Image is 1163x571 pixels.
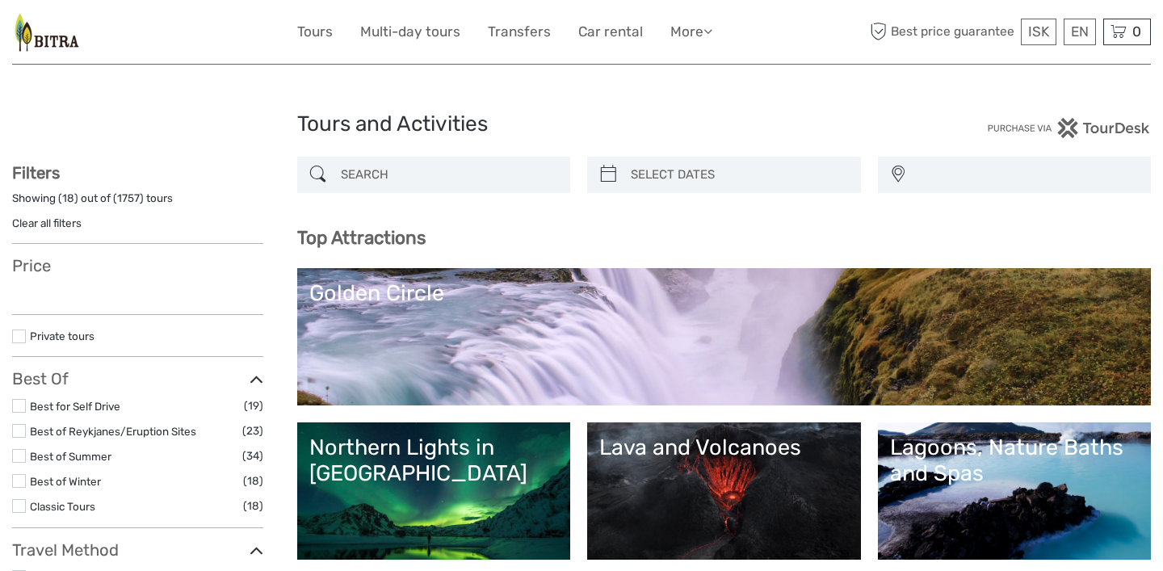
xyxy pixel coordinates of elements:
input: SELECT DATES [624,161,853,189]
div: Golden Circle [309,280,1140,306]
a: Clear all filters [12,216,82,229]
h3: Price [12,256,263,275]
a: Tours [297,20,333,44]
img: PurchaseViaTourDesk.png [987,118,1151,138]
label: 18 [62,191,74,206]
h3: Travel Method [12,540,263,560]
div: Lagoons, Nature Baths and Spas [890,435,1140,487]
a: Multi-day tours [360,20,460,44]
span: (34) [242,447,263,465]
a: Best for Self Drive [30,400,120,413]
div: Showing ( ) out of ( ) tours [12,191,263,216]
a: Transfers [488,20,551,44]
a: Lava and Volcanoes [599,435,849,548]
span: 0 [1130,23,1144,40]
a: Private tours [30,330,94,342]
a: More [670,20,712,44]
a: Classic Tours [30,500,95,513]
a: Car rental [578,20,643,44]
span: (18) [243,472,263,490]
a: Lagoons, Nature Baths and Spas [890,435,1140,548]
strong: Filters [12,163,60,183]
a: Best of Winter [30,475,101,488]
span: (19) [244,397,263,415]
span: (23) [242,422,263,440]
span: ISK [1028,23,1049,40]
b: Top Attractions [297,227,426,249]
a: Best of Reykjanes/Eruption Sites [30,425,196,438]
a: Best of Summer [30,450,111,463]
div: Lava and Volcanoes [599,435,849,460]
span: (18) [243,497,263,515]
h1: Tours and Activities [297,111,867,137]
input: SEARCH [334,161,563,189]
div: Northern Lights in [GEOGRAPHIC_DATA] [309,435,559,487]
h3: Best Of [12,369,263,388]
span: Best price guarantee [867,19,1018,45]
a: Golden Circle [309,280,1140,393]
label: 1757 [117,191,140,206]
a: Northern Lights in [GEOGRAPHIC_DATA] [309,435,559,548]
img: 2387-d61d1916-2adb-4c87-b942-d39dad0197e9_logo_small.jpg [12,12,82,52]
div: EN [1064,19,1096,45]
